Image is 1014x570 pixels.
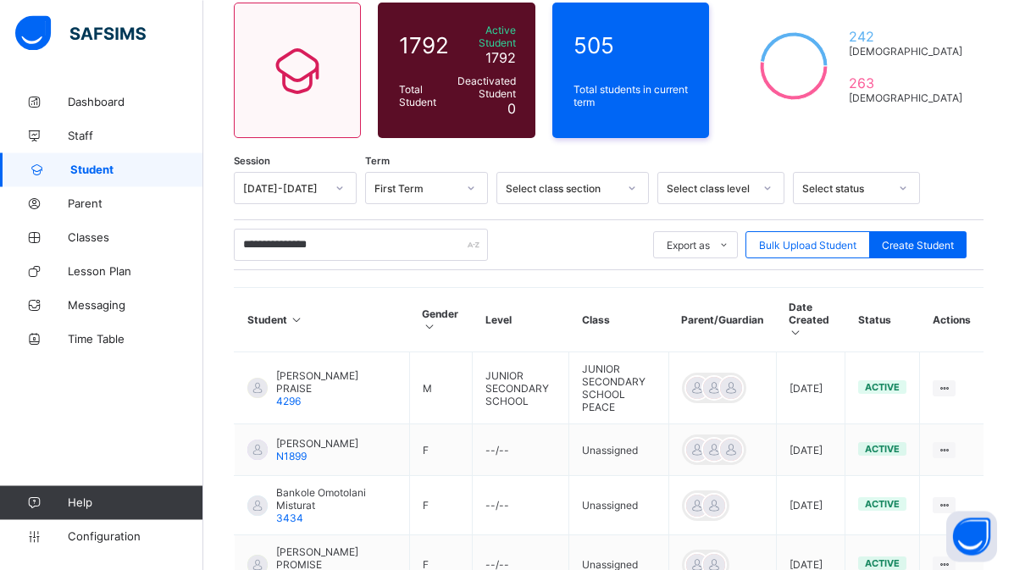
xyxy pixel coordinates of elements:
td: M [409,352,473,424]
div: [DATE]-[DATE] [243,182,325,195]
span: 3434 [276,512,303,524]
span: Dashboard [68,95,203,108]
td: JUNIOR SECONDARY SCHOOL PEACE [569,352,668,424]
td: JUNIOR SECONDARY SCHOOL [473,352,569,424]
span: 505 [573,32,689,58]
span: [DEMOGRAPHIC_DATA] [849,91,962,104]
th: Date Created [776,288,845,352]
i: Sort in Ascending Order [422,320,436,333]
span: Configuration [68,529,202,543]
td: [DATE] [776,424,845,476]
span: Time Table [68,332,203,346]
div: Total Student [395,79,453,113]
span: active [865,381,900,393]
span: 242 [849,28,962,45]
span: 1792 [485,49,516,66]
td: --/-- [473,424,569,476]
div: Select status [802,182,889,195]
td: Unassigned [569,424,668,476]
span: active [865,443,900,455]
span: [PERSON_NAME] PRAISE [276,369,396,395]
span: 1792 [399,32,449,58]
span: Classes [68,230,203,244]
span: Total students in current term [573,83,689,108]
td: Unassigned [569,476,668,535]
span: Parent [68,196,203,210]
th: Level [473,288,569,352]
span: Bankole Omotolani Misturat [276,486,396,512]
td: F [409,476,473,535]
button: Open asap [946,511,997,562]
td: [DATE] [776,476,845,535]
span: 263 [849,75,962,91]
i: Sort in Ascending Order [290,313,304,326]
th: Class [569,288,668,352]
span: active [865,498,900,510]
th: Actions [920,288,984,352]
div: Select class section [506,182,618,195]
td: [DATE] [776,352,845,424]
th: Parent/Guardian [668,288,776,352]
span: Bulk Upload Student [759,239,856,252]
span: Export as [667,239,710,252]
span: Lesson Plan [68,264,203,278]
span: Create Student [882,239,954,252]
img: safsims [15,15,146,51]
i: Sort in Ascending Order [789,326,803,339]
td: --/-- [473,476,569,535]
th: Gender [409,288,473,352]
span: active [865,557,900,569]
td: F [409,424,473,476]
span: Staff [68,129,203,142]
th: Status [845,288,920,352]
div: Select class level [667,182,753,195]
span: [DEMOGRAPHIC_DATA] [849,45,962,58]
span: Deactivated Student [457,75,516,100]
span: Session [234,155,270,167]
span: [PERSON_NAME] [276,437,358,450]
span: Term [365,155,390,167]
div: First Term [374,182,457,195]
span: 0 [507,100,516,117]
span: Help [68,495,202,509]
span: 4296 [276,395,301,407]
span: Messaging [68,298,203,312]
th: Student [235,288,410,352]
span: Student [70,163,203,176]
span: N1899 [276,450,307,462]
span: Active Student [457,24,516,49]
